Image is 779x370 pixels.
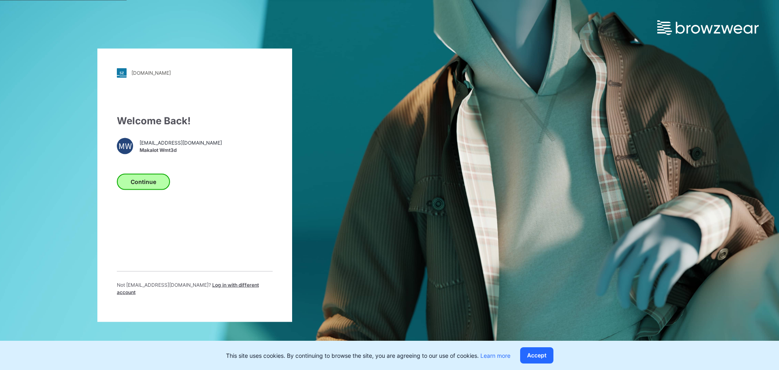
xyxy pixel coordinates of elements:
[117,138,133,154] div: MW
[140,139,222,147] span: [EMAIL_ADDRESS][DOMAIN_NAME]
[117,68,127,78] img: stylezone-logo.562084cfcfab977791bfbf7441f1a819.svg
[657,20,759,35] img: browzwear-logo.e42bd6dac1945053ebaf764b6aa21510.svg
[226,351,510,360] p: This site uses cookies. By continuing to browse the site, you are agreeing to our use of cookies.
[480,352,510,359] a: Learn more
[117,68,273,78] a: [DOMAIN_NAME]
[117,113,273,128] div: Welcome Back!
[131,70,171,76] div: [DOMAIN_NAME]
[117,281,273,296] p: Not [EMAIL_ADDRESS][DOMAIN_NAME] ?
[140,147,222,154] span: Makalot Wmt3d
[520,347,553,364] button: Accept
[117,173,170,190] button: Continue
